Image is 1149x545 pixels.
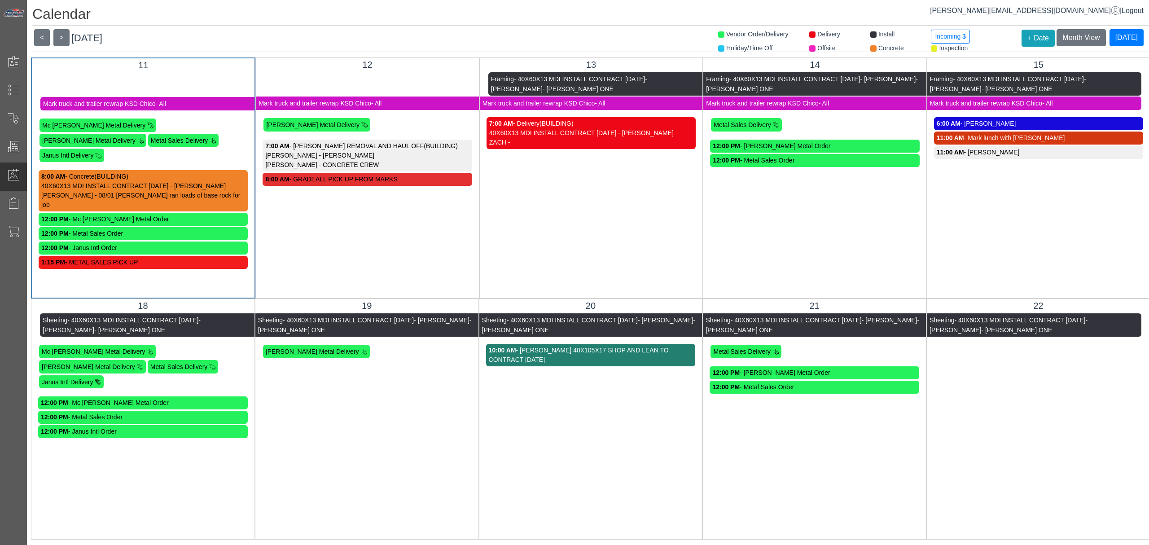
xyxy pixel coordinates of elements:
[1042,100,1053,107] span: - All
[35,76,57,83] span: Framing
[482,316,696,334] span: - [PERSON_NAME] ONE
[262,299,472,312] div: 19
[930,7,1120,14] a: [PERSON_NAME][EMAIL_ADDRESS][DOMAIN_NAME]
[42,348,145,355] span: Mc [PERSON_NAME] Metal Delivery
[43,316,67,324] span: Sheeting
[1122,7,1144,14] span: Logout
[713,156,917,165] div: - Metal Sales Order
[41,215,245,224] div: - Mc [PERSON_NAME] Metal Order
[263,58,472,71] div: 12
[42,378,93,385] span: Janus Intl Delivery
[817,44,835,52] span: Offsite
[265,151,469,160] div: [PERSON_NAME] - [PERSON_NAME]
[726,44,772,52] span: Holiday/Time Off
[930,75,953,83] span: Framing
[939,44,968,52] span: Inspection
[265,175,469,184] div: - GRADEALL PICK UP FROM MARKS
[259,75,281,83] span: Framing
[710,299,919,312] div: 21
[259,100,371,107] span: Mark truck and trailer rewrap KSD Chico
[930,316,954,324] span: Sheeting
[42,152,93,159] span: Janus Intl Delivery
[489,347,516,354] strong: 10:00 AM
[41,229,245,238] div: - Metal Sales Order
[507,316,638,324] span: - 40X60X13 MDI INSTALL CONTRACT [DATE]
[95,173,128,180] span: (BUILDING)
[35,76,246,93] span: - [PERSON_NAME] ONE
[42,122,145,129] span: Mc [PERSON_NAME] Metal Delivery
[258,316,472,334] span: - [PERSON_NAME] ONE
[713,157,740,164] strong: 12:00 PM
[266,348,359,355] span: [PERSON_NAME] Metal Delivery
[982,85,1053,92] span: - [PERSON_NAME] ONE
[53,29,69,46] button: >
[937,120,960,127] strong: 6:00 AM
[514,75,645,83] span: - 40X60X13 MDI INSTALL CONTRACT [DATE]
[34,29,50,46] button: <
[38,299,248,312] div: 18
[706,75,918,92] span: - [PERSON_NAME] ONE
[712,382,917,392] div: - Metal Sales Order
[42,136,136,144] span: [PERSON_NAME] Metal Delivery
[39,58,248,72] div: 11
[930,75,1086,92] span: - [PERSON_NAME]
[424,142,457,149] span: (BUILDING)
[487,58,696,71] div: 13
[71,32,102,44] span: [DATE]
[491,75,647,92] span: - [PERSON_NAME]
[712,383,740,391] strong: 12:00 PM
[371,100,382,107] span: - All
[32,5,1149,26] h1: Calendar
[706,316,730,324] span: Sheeting
[953,75,1084,83] span: - 40X60X13 MDI INSTALL CONTRACT [DATE]
[41,413,245,422] div: - Metal Sales Order
[1110,29,1144,46] button: [DATE]
[489,128,693,138] div: 40X60X13 MDI INSTALL CONTRACT [DATE] - [PERSON_NAME]
[491,75,514,83] span: Framing
[258,316,283,324] span: Sheeting
[937,134,964,141] strong: 11:00 AM
[41,230,69,237] strong: 12:00 PM
[57,76,189,83] span: - 40X60X13 MDI INSTALL CONTRACT [DATE]
[713,348,771,355] span: Metal Sales Delivery
[41,215,69,223] strong: 12:00 PM
[706,316,919,334] span: - [PERSON_NAME] ONE
[265,141,469,151] div: - [PERSON_NAME] REMOVAL AND HAUL OFF
[712,368,917,378] div: - [PERSON_NAME] Metal Order
[713,141,917,151] div: - [PERSON_NAME] Metal Order
[878,44,904,52] span: Concrete
[67,316,198,324] span: - 40X60X13 MDI INSTALL CONTRACT [DATE]
[189,76,244,83] span: - [PERSON_NAME]
[265,176,289,183] strong: 8:00 AM
[41,181,245,191] div: 40X60X13 MDI INSTALL CONTRACT [DATE] - [PERSON_NAME]
[42,363,135,370] span: [PERSON_NAME] Metal Delivery
[862,316,917,324] span: - [PERSON_NAME]
[94,326,165,334] span: - [PERSON_NAME] ONE
[265,160,469,170] div: [PERSON_NAME] - CONCRETE CREW
[937,149,964,156] strong: 11:00 AM
[43,100,156,107] span: Mark truck and trailer rewrap KSD Chico
[265,142,289,149] strong: 7:00 AM
[931,30,969,44] button: Incoming $
[726,31,789,38] span: Vendor Order/Delivery
[282,75,413,83] span: - 40X60X13 MDI INSTALL CONTRACT [DATE]
[860,75,916,83] span: - [PERSON_NAME]
[1057,29,1105,46] button: Month View
[934,58,1143,71] div: 15
[595,100,605,107] span: - All
[489,120,513,127] strong: 7:00 AM
[817,31,840,38] span: Delivery
[41,428,68,435] strong: 12:00 PM
[41,398,245,408] div: - Mc [PERSON_NAME] Metal Order
[712,369,740,376] strong: 12:00 PM
[486,299,696,312] div: 20
[414,316,469,324] span: - [PERSON_NAME]
[266,121,360,128] span: [PERSON_NAME] Metal Delivery
[3,8,25,18] img: Metals Direct Inc Logo
[543,85,614,92] span: - [PERSON_NAME] ONE
[489,138,693,147] div: ZACH -
[706,75,729,83] span: Framing
[1022,30,1055,47] button: + Date
[954,316,1085,324] span: - 40X60X13 MDI INSTALL CONTRACT [DATE]
[937,133,1140,143] div: - Mark lunch with [PERSON_NAME]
